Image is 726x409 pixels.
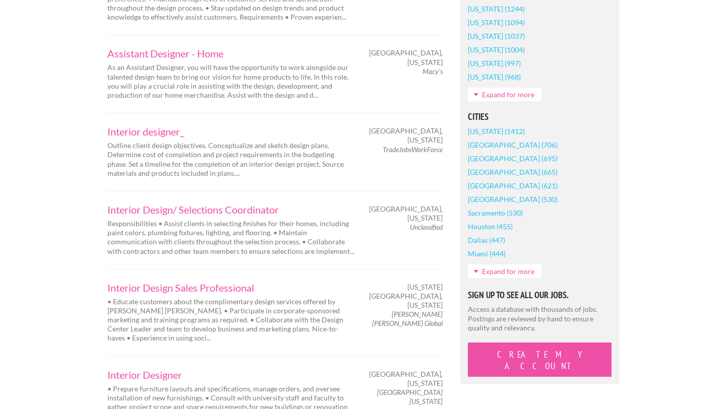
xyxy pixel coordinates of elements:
a: Interior designer_ [107,126,354,137]
span: [GEOGRAPHIC_DATA], [US_STATE] [369,370,443,388]
a: [GEOGRAPHIC_DATA] (695) [468,152,558,165]
em: TradeJobsWorkForce [383,145,443,154]
em: Macy's [422,67,443,76]
a: [US_STATE] (1037) [468,29,525,43]
a: Interior Designer [107,370,354,380]
p: Outline client design objectives. Conceptualize and sketch design plans. Determine cost of comple... [107,141,354,178]
a: [GEOGRAPHIC_DATA] (706) [468,138,558,152]
em: [PERSON_NAME] [PERSON_NAME] Global [372,310,443,327]
span: [US_STATE][GEOGRAPHIC_DATA], [US_STATE] [369,283,443,310]
a: [US_STATE] (1004) [468,43,525,56]
a: [US_STATE] (1094) [468,16,525,29]
a: Expand for more [468,88,541,101]
a: Assistant Designer - Home [107,48,354,58]
h5: Cities [468,112,612,121]
p: Responsibilities • Assist clients in selecting finishes for their homes, including paint colors, ... [107,219,354,256]
p: Access a database with thousands of jobs. Postings are reviewed by hand to ensure quality and rel... [468,305,612,332]
a: [US_STATE] (997) [468,56,521,70]
p: • Educate customers about the complimentary design services offered by [PERSON_NAME] [PERSON_NAME... [107,297,354,343]
a: [GEOGRAPHIC_DATA] (665) [468,165,558,179]
span: [GEOGRAPHIC_DATA], [US_STATE] [369,126,443,145]
a: Dallas (447) [468,233,505,247]
em: Unclassified [410,223,443,231]
a: Houston (455) [468,220,513,233]
p: As an Assistant Designer, you will have the opportunity to work alongside our talented design tea... [107,63,354,100]
em: [GEOGRAPHIC_DATA][US_STATE] [377,388,443,405]
a: [US_STATE] (1412) [468,124,525,138]
a: [GEOGRAPHIC_DATA] (621) [468,179,558,192]
a: [US_STATE] (968) [468,70,521,84]
span: [GEOGRAPHIC_DATA], [US_STATE] [369,48,443,66]
a: Miami (444) [468,247,506,260]
a: Sacramento (530) [468,206,523,220]
a: Expand for more [468,264,541,278]
a: [US_STATE] (1244) [468,2,525,16]
a: [GEOGRAPHIC_DATA] (530) [468,192,558,206]
span: [GEOGRAPHIC_DATA], [US_STATE] [369,204,443,223]
a: Interior Design Sales Professional [107,283,354,293]
a: Interior Design/ Selections Coordinator [107,204,354,215]
h5: Sign Up to See All Our Jobs. [468,291,612,300]
button: Create My Account [468,343,612,377]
